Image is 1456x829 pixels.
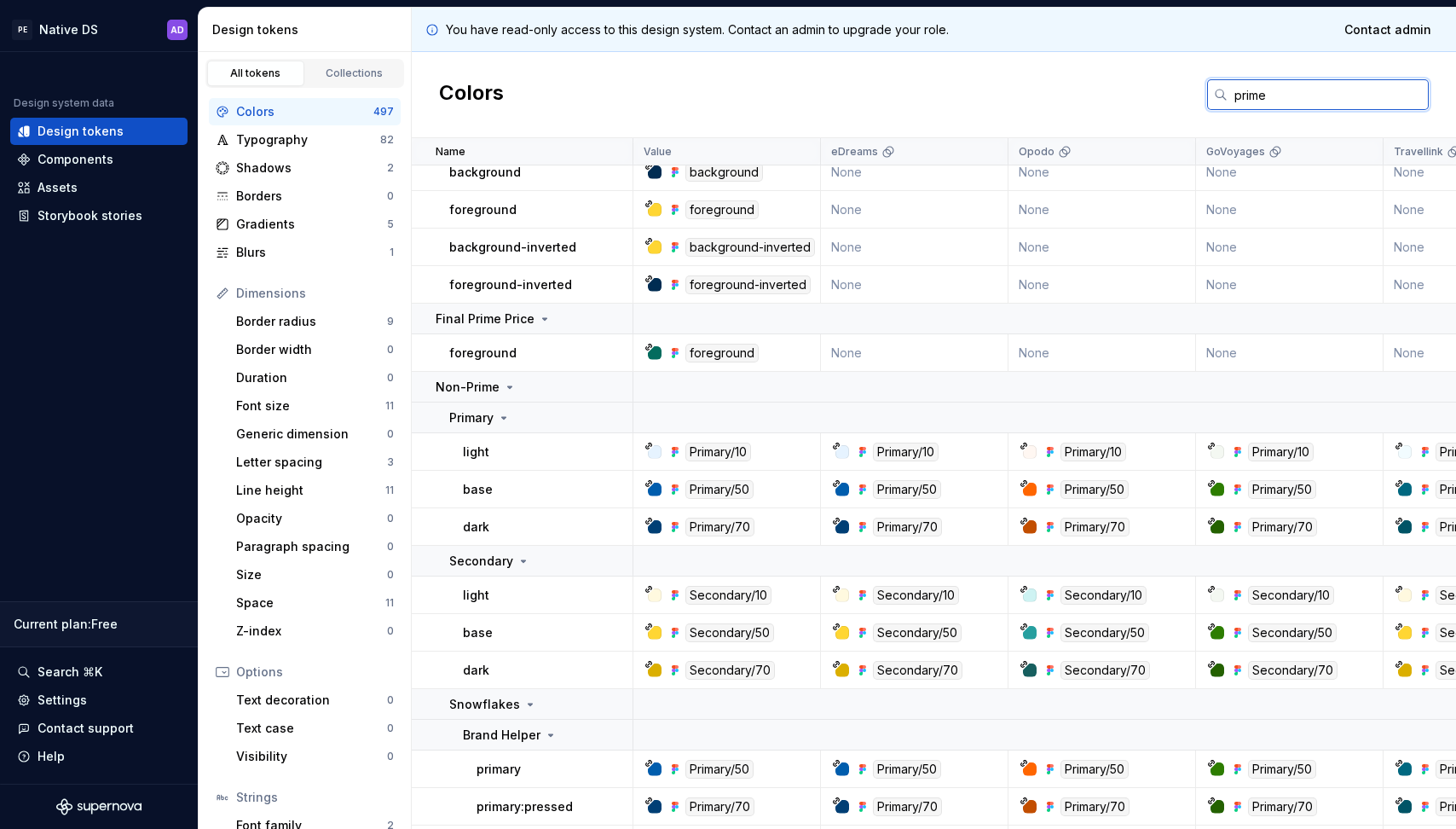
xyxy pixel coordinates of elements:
[236,748,387,765] div: Visibility
[229,561,401,588] a: Size0
[14,96,114,110] div: Design system data
[873,760,941,779] div: Primary/50
[56,798,142,815] svg: Supernova Logo
[10,658,188,686] button: Search ⌘K
[873,797,942,816] div: Primary/70
[1248,760,1316,779] div: Primary/50
[10,715,188,742] button: Contact support
[1060,760,1129,779] div: Primary/50
[1206,145,1265,159] p: GoVoyages
[229,336,401,363] a: Border width0
[229,477,401,504] a: Line height11
[312,67,397,80] div: Collections
[229,743,401,770] a: Visibility0
[436,379,500,396] p: Non-Prime
[685,344,759,362] div: foreground
[38,207,142,224] div: Storybook stories
[873,443,939,461] div: Primary/10
[10,174,188,201] a: Assets
[685,163,763,182] div: background
[1060,443,1126,461] div: Primary/10
[387,624,394,638] div: 0
[387,568,394,582] div: 0
[873,661,962,680] div: Secondary/70
[1008,266,1196,304] td: None
[229,308,401,335] a: Border radius9
[1248,586,1334,605] div: Secondary/10
[209,98,401,125] a: Colors497
[385,596,394,610] div: 11
[463,587,489,604] p: light
[1333,14,1442,45] a: Contact admin
[1060,518,1130,536] div: Primary/70
[1248,480,1316,499] div: Primary/50
[685,661,775,680] div: Secondary/70
[229,420,401,448] a: Generic dimension0
[170,23,184,37] div: AD
[387,750,394,763] div: 0
[39,21,98,38] div: Native DS
[236,131,380,148] div: Typography
[463,662,489,679] p: dark
[449,345,517,362] p: foreground
[1060,623,1149,642] div: Secondary/50
[236,159,387,177] div: Shadows
[387,315,394,328] div: 9
[1248,623,1337,642] div: Secondary/50
[236,692,387,709] div: Text decoration
[38,664,102,681] div: Search ⌘K
[387,455,394,469] div: 3
[821,334,1008,372] td: None
[449,696,520,713] p: Snowflakes
[1344,21,1431,38] span: Contact admin
[387,161,394,175] div: 2
[1248,661,1338,680] div: Secondary/70
[387,343,394,357] div: 0
[212,21,404,38] div: Design tokens
[821,154,1008,191] td: None
[236,538,387,555] div: Paragraph spacing
[463,519,489,536] p: dark
[387,371,394,385] div: 0
[1060,480,1129,499] div: Primary/50
[229,715,401,742] a: Text case0
[236,454,387,471] div: Letter spacing
[449,409,494,426] p: Primary
[209,126,401,154] a: Typography82
[1248,797,1317,816] div: Primary/70
[477,761,521,778] p: primary
[236,341,387,358] div: Border width
[685,760,754,779] div: Primary/50
[387,512,394,525] div: 0
[463,727,540,744] p: Brand Helper
[873,480,941,499] div: Primary/50
[685,200,759,219] div: foreground
[685,623,774,642] div: Secondary/50
[236,510,387,527] div: Opacity
[209,211,401,238] a: Gradients5
[436,310,534,328] p: Final Prime Price
[831,145,878,159] p: eDreams
[685,586,771,605] div: Secondary/10
[463,443,489,461] p: light
[209,183,401,210] a: Borders0
[236,426,387,443] div: Generic dimension
[463,624,493,641] p: base
[685,480,754,499] div: Primary/50
[873,586,959,605] div: Secondary/10
[10,687,188,714] a: Settings
[1019,145,1054,159] p: Opodo
[236,789,394,806] div: Strings
[236,594,385,612] div: Space
[236,188,387,205] div: Borders
[477,798,573,815] p: primary:pressed
[373,105,394,119] div: 497
[236,103,373,120] div: Colors
[12,20,32,40] div: PE
[821,229,1008,266] td: None
[1008,154,1196,191] td: None
[1008,229,1196,266] td: None
[209,239,401,266] a: Blurs1
[449,164,521,181] p: background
